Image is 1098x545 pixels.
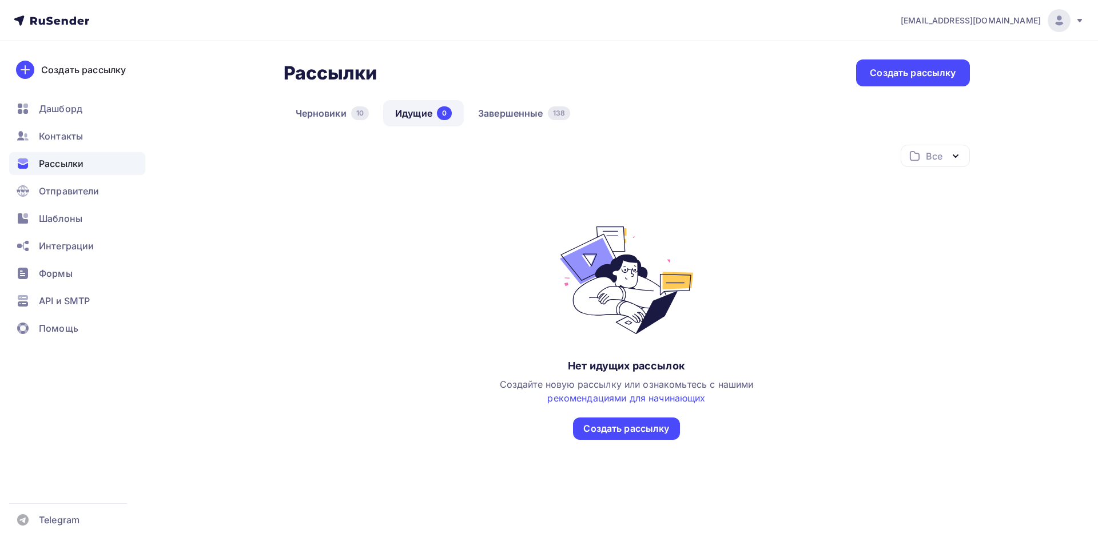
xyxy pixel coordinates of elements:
[41,63,126,77] div: Создать рассылку
[437,106,452,120] div: 0
[39,157,83,170] span: Рассылки
[9,152,145,175] a: Рассылки
[901,145,970,167] button: Все
[39,321,78,335] span: Помощь
[351,106,369,120] div: 10
[568,359,685,373] div: Нет идущих рассылок
[39,129,83,143] span: Контакты
[284,62,377,85] h2: Рассылки
[9,125,145,148] a: Контакты
[39,102,82,116] span: Дашборд
[383,100,464,126] a: Идущие0
[39,294,90,308] span: API и SMTP
[466,100,582,126] a: Завершенные138
[9,180,145,202] a: Отправители
[901,9,1084,32] a: [EMAIL_ADDRESS][DOMAIN_NAME]
[9,97,145,120] a: Дашборд
[901,15,1041,26] span: [EMAIL_ADDRESS][DOMAIN_NAME]
[500,379,754,404] span: Создайте новую рассылку или ознакомьтесь с нашими
[9,207,145,230] a: Шаблоны
[39,239,94,253] span: Интеграции
[548,106,570,120] div: 138
[870,66,956,79] div: Создать рассылку
[926,149,942,163] div: Все
[39,184,100,198] span: Отправители
[284,100,381,126] a: Черновики10
[39,212,82,225] span: Шаблоны
[39,513,79,527] span: Telegram
[9,262,145,285] a: Формы
[39,266,73,280] span: Формы
[547,392,705,404] a: рекомендациями для начинающих
[583,422,669,435] div: Создать рассылку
